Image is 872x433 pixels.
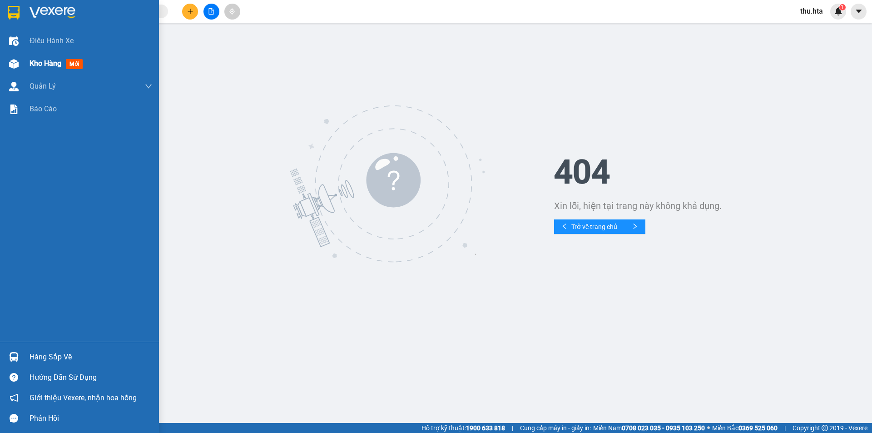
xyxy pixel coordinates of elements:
img: logo-vxr [8,6,20,20]
img: warehouse-icon [9,82,19,91]
span: left [561,223,568,230]
button: file-add [203,4,219,20]
img: warehouse-icon [9,36,19,46]
button: plus [182,4,198,20]
button: caret-down [851,4,867,20]
strong: 0369 525 060 [738,424,778,432]
span: Miền Bắc [712,423,778,433]
strong: 1900 633 818 [466,424,505,432]
span: Quản Lý [30,80,56,92]
span: Báo cáo [30,103,57,114]
span: Trở về trang chủ [571,222,617,232]
button: right [624,219,645,234]
span: Miền Nam [593,423,705,433]
span: 1 [841,4,844,10]
span: copyright [822,425,828,431]
img: warehouse-icon [9,352,19,362]
img: warehouse-icon [9,59,19,69]
span: Hỗ trợ kỹ thuật: [421,423,505,433]
div: Phản hồi [30,412,152,425]
span: Cung cấp máy in - giấy in: [520,423,591,433]
span: Kho hàng [30,59,61,68]
span: thu.hta [793,5,830,17]
div: Hàng sắp về [30,350,152,364]
span: mới [66,59,83,69]
img: icon-new-feature [834,7,842,15]
span: right [632,223,638,230]
button: aim [224,4,240,20]
strong: 0708 023 035 - 0935 103 250 [622,424,705,432]
h1: 404 [554,156,867,189]
span: ⚪️ [707,426,710,430]
span: plus [187,8,193,15]
span: | [512,423,513,433]
sup: 1 [839,4,846,10]
span: caret-down [855,7,863,15]
span: notification [10,393,18,402]
span: message [10,414,18,423]
span: Điều hành xe [30,35,74,46]
span: aim [229,8,235,15]
span: file-add [208,8,214,15]
button: leftTrở về trang chủ [554,219,624,234]
span: Giới thiệu Vexere, nhận hoa hồng [30,392,137,403]
span: | [784,423,786,433]
span: down [145,83,152,90]
span: question-circle [10,373,18,382]
div: Hướng dẫn sử dụng [30,371,152,384]
img: solution-icon [9,105,19,114]
div: Xin lỗi, hiện tại trang này không khả dụng. [554,199,867,212]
